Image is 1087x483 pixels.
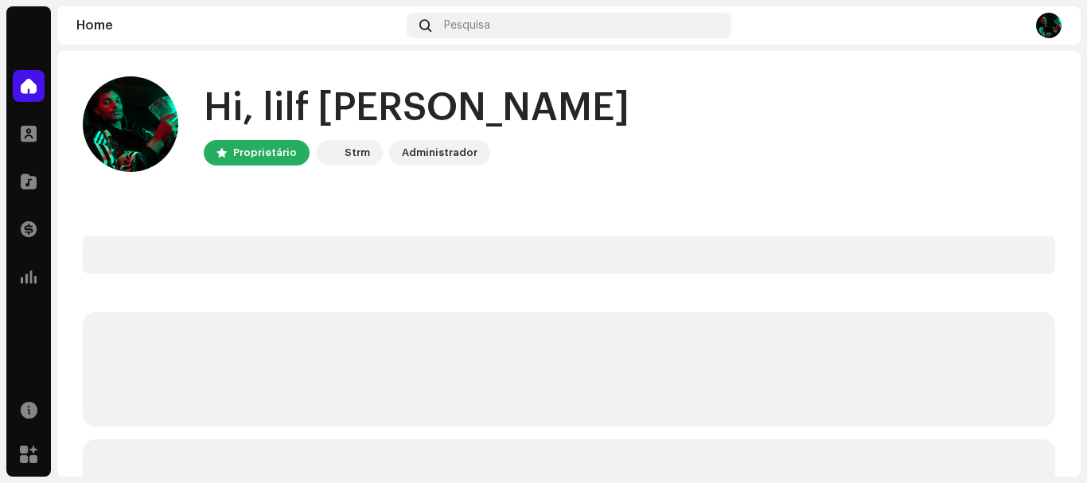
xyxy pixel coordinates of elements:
div: Administrador [402,143,477,162]
div: Strm [345,143,370,162]
div: Proprietário [233,143,297,162]
div: Hi, lilf [PERSON_NAME] [204,83,629,134]
img: 943c81fe-d517-4204-8bcc-33013d9402b4 [1036,13,1062,38]
span: Pesquisa [444,19,490,32]
img: 943c81fe-d517-4204-8bcc-33013d9402b4 [83,76,178,172]
div: Home [76,19,400,32]
img: 408b884b-546b-4518-8448-1008f9c76b02 [319,143,338,162]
